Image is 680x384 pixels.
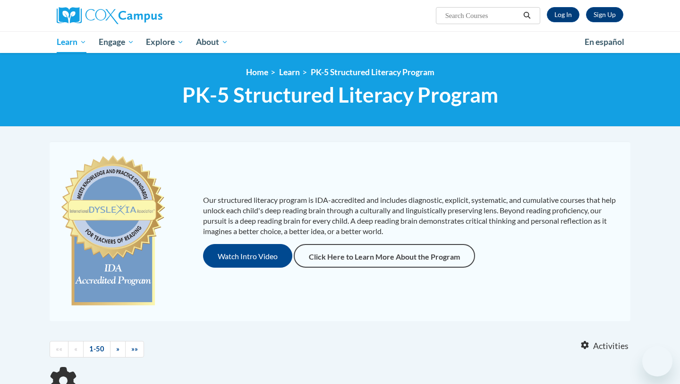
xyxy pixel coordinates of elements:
button: Watch Intro Video [203,244,292,268]
a: Click Here to Learn More About the Program [294,244,475,268]
a: 1-50 [83,341,110,358]
a: Explore [140,31,190,53]
a: End [125,341,144,358]
span: About [196,36,228,48]
a: En español [578,32,630,52]
a: Log In [547,7,579,22]
img: Cox Campus [57,7,162,24]
a: Cox Campus [57,7,236,24]
span: Learn [57,36,86,48]
button: Search [520,10,534,21]
span: «« [56,345,62,353]
span: En español [585,37,624,47]
a: Next [110,341,126,358]
span: »» [131,345,138,353]
span: » [116,345,119,353]
span: Explore [146,36,184,48]
a: Engage [93,31,140,53]
div: Main menu [42,31,637,53]
a: About [190,31,234,53]
a: Register [586,7,623,22]
img: c477cda6-e343-453b-bfce-d6f9e9818e1c.png [59,151,167,312]
a: Learn [51,31,93,53]
span: « [74,345,77,353]
a: Begining [50,341,68,358]
span: PK-5 Structured Literacy Program [182,82,498,107]
a: PK-5 Structured Literacy Program [311,67,434,77]
a: Home [246,67,268,77]
span: Activities [593,341,629,351]
p: Our structured literacy program is IDA-accredited and includes diagnostic, explicit, systematic, ... [203,195,621,236]
a: Learn [279,67,300,77]
iframe: Button to launch messaging window [642,346,672,376]
input: Search Courses [444,10,520,21]
a: Previous [68,341,84,358]
span: Engage [99,36,134,48]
